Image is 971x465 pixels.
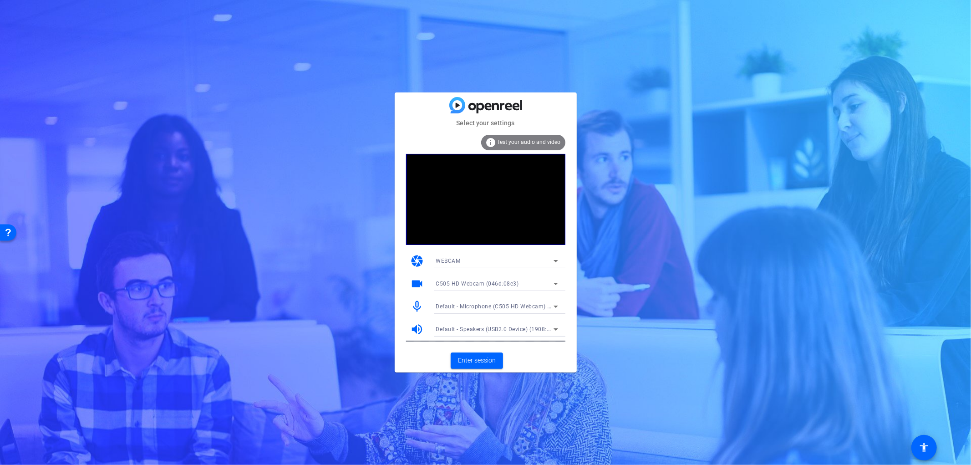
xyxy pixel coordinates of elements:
[486,137,497,148] mat-icon: info
[436,281,519,287] span: C505 HD Webcam (046d:08e3)
[498,139,561,145] span: Test your audio and video
[436,258,461,264] span: WEBCAM
[449,97,522,113] img: blue-gradient.svg
[411,277,424,291] mat-icon: videocam
[919,442,930,453] mat-icon: accessibility
[395,118,577,128] mat-card-subtitle: Select your settings
[458,356,496,365] span: Enter session
[451,353,503,369] button: Enter session
[411,322,424,336] mat-icon: volume_up
[411,254,424,268] mat-icon: camera
[436,302,580,310] span: Default - Microphone (C505 HD Webcam) (046d:08e3)
[436,325,563,332] span: Default - Speakers (USB2.0 Device) (1908:2220)
[411,300,424,313] mat-icon: mic_none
